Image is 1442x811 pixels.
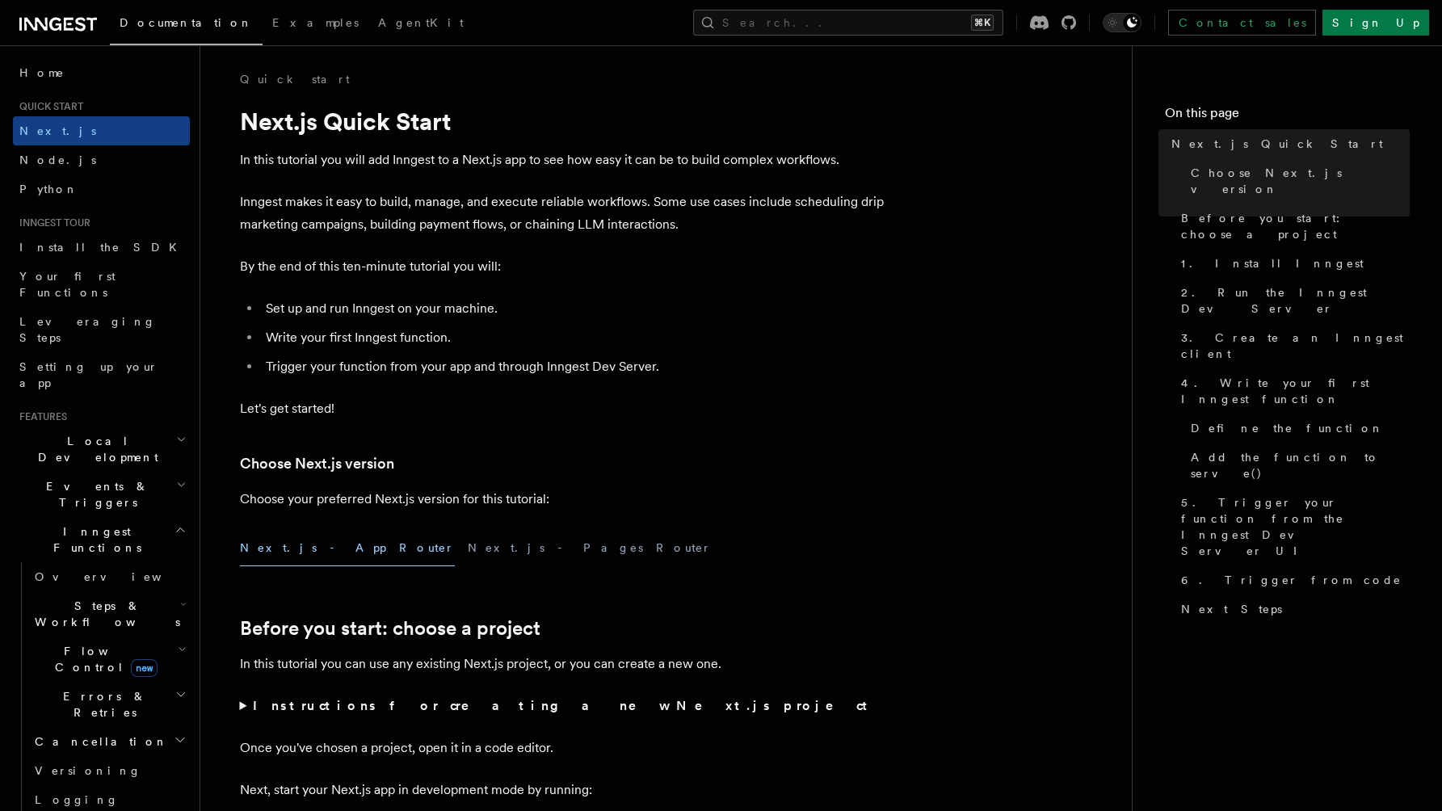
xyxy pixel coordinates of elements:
[263,5,368,44] a: Examples
[1175,249,1410,278] a: 1. Install Inngest
[35,764,141,777] span: Versioning
[1181,494,1410,559] span: 5. Trigger your function from the Inngest Dev Server UI
[1184,158,1410,204] a: Choose Next.js version
[1165,103,1410,129] h4: On this page
[261,297,886,320] li: Set up and run Inngest on your machine.
[1191,165,1410,197] span: Choose Next.js version
[1175,204,1410,249] a: Before you start: choose a project
[1165,129,1410,158] a: Next.js Quick Start
[13,100,83,113] span: Quick start
[13,433,176,465] span: Local Development
[28,637,190,682] button: Flow Controlnew
[240,617,540,640] a: Before you start: choose a project
[261,326,886,349] li: Write your first Inngest function.
[13,216,90,229] span: Inngest tour
[1181,284,1410,317] span: 2. Run the Inngest Dev Server
[28,688,175,721] span: Errors & Retries
[1181,572,1402,588] span: 6. Trigger from code
[240,488,886,511] p: Choose your preferred Next.js version for this tutorial:
[1322,10,1429,36] a: Sign Up
[1103,13,1141,32] button: Toggle dark mode
[240,737,886,759] p: Once you've chosen a project, open it in a code editor.
[13,427,190,472] button: Local Development
[1181,330,1410,362] span: 3. Create an Inngest client
[468,530,712,566] button: Next.js - Pages Router
[28,591,190,637] button: Steps & Workflows
[1181,210,1410,242] span: Before you start: choose a project
[240,530,455,566] button: Next.js - App Router
[693,10,1003,36] button: Search...⌘K
[13,262,190,307] a: Your first Functions
[13,523,174,556] span: Inngest Functions
[19,183,78,195] span: Python
[35,570,201,583] span: Overview
[240,695,886,717] summary: Instructions for creating a new Next.js project
[1168,10,1316,36] a: Contact sales
[28,643,178,675] span: Flow Control
[19,153,96,166] span: Node.js
[13,517,190,562] button: Inngest Functions
[1191,420,1384,436] span: Define the function
[261,355,886,378] li: Trigger your function from your app and through Inngest Dev Server.
[120,16,253,29] span: Documentation
[240,107,886,136] h1: Next.js Quick Start
[1181,255,1364,271] span: 1. Install Inngest
[13,410,67,423] span: Features
[13,472,190,517] button: Events & Triggers
[240,779,886,801] p: Next, start your Next.js app in development mode by running:
[19,65,65,81] span: Home
[19,270,116,299] span: Your first Functions
[13,352,190,397] a: Setting up your app
[971,15,994,31] kbd: ⌘K
[240,452,394,475] a: Choose Next.js version
[1184,443,1410,488] a: Add the function to serve()
[28,598,180,630] span: Steps & Workflows
[13,233,190,262] a: Install the SDK
[35,793,119,806] span: Logging
[1175,368,1410,414] a: 4. Write your first Inngest function
[1171,136,1383,152] span: Next.js Quick Start
[13,174,190,204] a: Python
[19,315,156,344] span: Leveraging Steps
[28,756,190,785] a: Versioning
[240,149,886,171] p: In this tutorial you will add Inngest to a Next.js app to see how easy it can be to build complex...
[13,307,190,352] a: Leveraging Steps
[240,397,886,420] p: Let's get started!
[1175,323,1410,368] a: 3. Create an Inngest client
[28,562,190,591] a: Overview
[13,116,190,145] a: Next.js
[110,5,263,45] a: Documentation
[19,360,158,389] span: Setting up your app
[272,16,359,29] span: Examples
[240,191,886,236] p: Inngest makes it easy to build, manage, and execute reliable workflows. Some use cases include sc...
[240,71,350,87] a: Quick start
[131,659,158,677] span: new
[1175,278,1410,323] a: 2. Run the Inngest Dev Server
[19,124,96,137] span: Next.js
[368,5,473,44] a: AgentKit
[1191,449,1410,481] span: Add the function to serve()
[240,255,886,278] p: By the end of this ten-minute tutorial you will:
[253,698,874,713] strong: Instructions for creating a new Next.js project
[13,145,190,174] a: Node.js
[13,478,176,511] span: Events & Triggers
[13,58,190,87] a: Home
[1181,601,1282,617] span: Next Steps
[1175,565,1410,595] a: 6. Trigger from code
[1184,414,1410,443] a: Define the function
[28,682,190,727] button: Errors & Retries
[19,241,187,254] span: Install the SDK
[28,727,190,756] button: Cancellation
[1175,488,1410,565] a: 5. Trigger your function from the Inngest Dev Server UI
[240,653,886,675] p: In this tutorial you can use any existing Next.js project, or you can create a new one.
[378,16,464,29] span: AgentKit
[28,733,168,750] span: Cancellation
[1175,595,1410,624] a: Next Steps
[1181,375,1410,407] span: 4. Write your first Inngest function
